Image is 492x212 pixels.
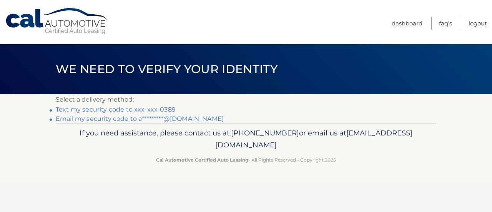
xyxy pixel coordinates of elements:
[56,62,278,76] span: We need to verify your identity
[61,156,431,164] p: - All Rights Reserved - Copyright 2025
[231,129,299,137] span: [PHONE_NUMBER]
[439,17,452,30] a: FAQ's
[56,106,176,113] a: Text my security code to xxx-xxx-0389
[156,157,248,163] strong: Cal Automotive Certified Auto Leasing
[56,94,436,105] p: Select a delivery method:
[392,17,422,30] a: Dashboard
[469,17,487,30] a: Logout
[61,127,431,152] p: If you need assistance, please contact us at: or email us at
[5,8,109,35] a: Cal Automotive
[56,115,224,122] a: Email my security code to a*********@[DOMAIN_NAME]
